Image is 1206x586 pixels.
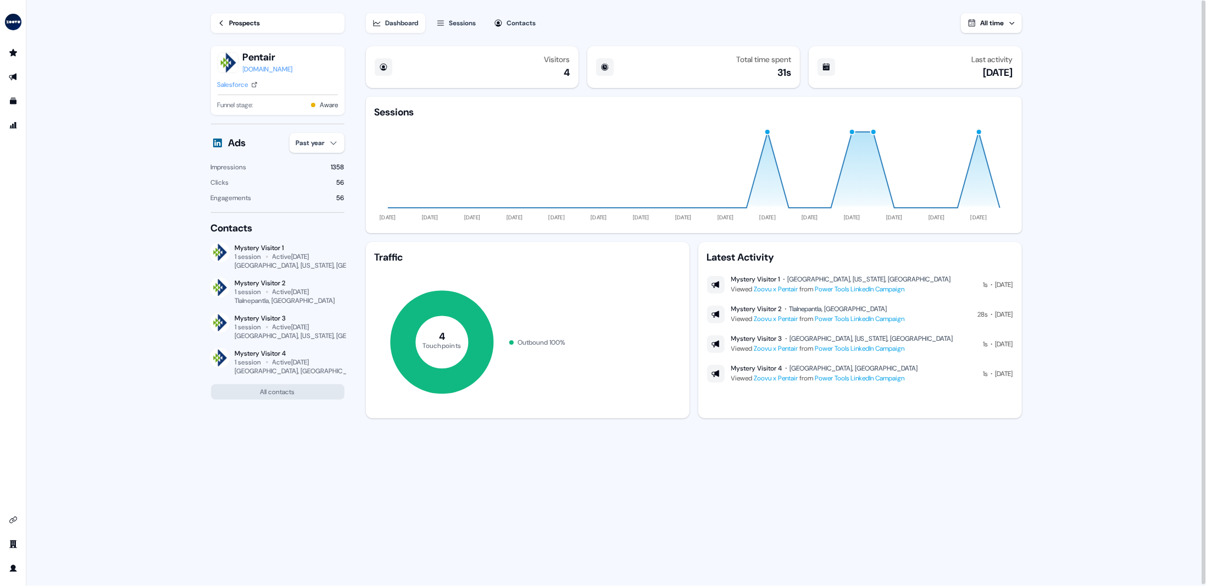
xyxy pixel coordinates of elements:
[961,13,1022,33] button: All time
[464,214,480,221] tspan: [DATE]
[996,279,1013,290] div: [DATE]
[633,214,649,221] tspan: [DATE]
[788,275,951,284] div: [GEOGRAPHIC_DATA], [US_STATE], [GEOGRAPHIC_DATA]
[430,13,483,33] button: Sessions
[731,284,951,295] div: Viewed from
[230,18,260,29] div: Prospects
[564,66,570,79] div: 4
[386,18,419,29] div: Dashboard
[996,339,1013,350] div: [DATE]
[981,19,1004,27] span: All time
[273,358,309,367] div: Active [DATE]
[736,55,791,64] div: Total time spent
[754,285,798,294] a: Zoovu x Pentair
[331,162,344,173] div: 1358
[235,314,344,323] div: Mystery Visitor 3
[754,374,798,383] a: Zoovu x Pentair
[211,13,344,33] a: Prospects
[815,344,905,353] a: Power Tools LinkedIn Campaign
[815,314,905,323] a: Power Tools LinkedIn Campaign
[235,279,335,288] div: Mystery Visitor 2
[591,214,607,221] tspan: [DATE]
[544,55,570,64] div: Visitors
[4,68,22,86] a: Go to outbound experience
[815,374,905,383] a: Power Tools LinkedIn Campaign
[235,252,262,261] div: 1 session
[273,252,309,261] div: Active [DATE]
[235,288,262,296] div: 1 session
[506,214,523,221] tspan: [DATE]
[211,177,229,188] div: Clicks
[235,244,344,252] div: Mystery Visitor 1
[844,214,860,221] tspan: [DATE]
[487,13,543,33] button: Contacts
[337,192,344,203] div: 56
[675,214,692,221] tspan: [DATE]
[707,251,1013,264] div: Latest Activity
[983,66,1013,79] div: [DATE]
[337,177,344,188] div: 56
[802,214,818,221] tspan: [DATE]
[273,323,309,331] div: Active [DATE]
[731,334,782,343] div: Mystery Visitor 3
[375,106,414,119] div: Sessions
[235,323,262,331] div: 1 session
[235,358,262,367] div: 1 session
[211,222,344,235] div: Contacts
[229,136,246,150] div: Ads
[777,66,791,79] div: 31s
[4,535,22,553] a: Go to team
[731,343,953,354] div: Viewed from
[790,305,887,313] div: Tlalnepantla, [GEOGRAPHIC_DATA]
[983,279,988,290] div: 1s
[218,99,253,110] span: Funnel stage:
[366,13,425,33] button: Dashboard
[449,18,476,29] div: Sessions
[235,331,400,340] div: [GEOGRAPHIC_DATA], [US_STATE], [GEOGRAPHIC_DATA]
[211,192,252,203] div: Engagements
[218,79,249,90] div: Salesforce
[717,214,733,221] tspan: [DATE]
[929,214,945,221] tspan: [DATE]
[518,337,566,348] div: Outbound 100 %
[548,214,565,221] tspan: [DATE]
[970,214,987,221] tspan: [DATE]
[235,349,344,358] div: Mystery Visitor 4
[731,275,780,284] div: Mystery Visitor 1
[4,560,22,577] a: Go to profile
[243,51,293,64] button: Pentair
[731,373,918,384] div: Viewed from
[731,305,782,313] div: Mystery Visitor 2
[4,511,22,529] a: Go to integrations
[423,341,461,350] tspan: Touchpoints
[375,251,681,264] div: Traffic
[243,64,293,75] a: [DOMAIN_NAME]
[4,92,22,110] a: Go to templates
[438,330,444,344] tspan: 4
[996,368,1013,379] div: [DATE]
[4,117,22,134] a: Go to attribution
[235,261,400,270] div: [GEOGRAPHIC_DATA], [US_STATE], [GEOGRAPHIC_DATA]
[211,384,344,400] button: All contacts
[978,309,988,320] div: 28s
[290,133,344,153] button: Past year
[507,18,536,29] div: Contacts
[235,296,335,305] div: Tlalnepantla, [GEOGRAPHIC_DATA]
[754,344,798,353] a: Zoovu x Pentair
[218,79,258,90] a: Salesforce
[320,99,338,110] button: Aware
[380,214,396,221] tspan: [DATE]
[996,309,1013,320] div: [DATE]
[211,162,247,173] div: Impressions
[731,364,782,373] div: Mystery Visitor 4
[790,364,918,373] div: [GEOGRAPHIC_DATA], [GEOGRAPHIC_DATA]
[4,44,22,62] a: Go to prospects
[983,339,988,350] div: 1s
[754,314,798,323] a: Zoovu x Pentair
[886,214,903,221] tspan: [DATE]
[972,55,1013,64] div: Last activity
[983,368,988,379] div: 1s
[273,288,309,296] div: Active [DATE]
[759,214,776,221] tspan: [DATE]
